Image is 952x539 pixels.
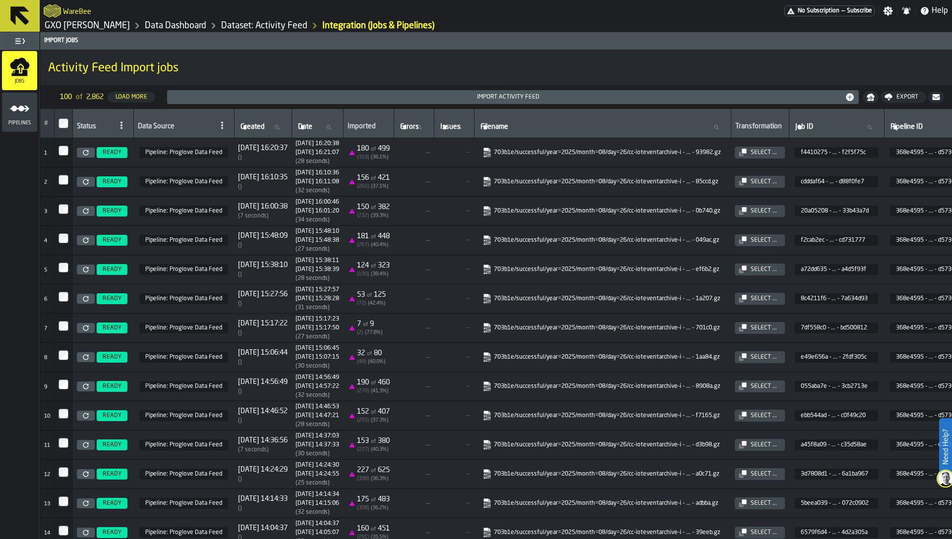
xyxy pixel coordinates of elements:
[296,228,339,235] div: Started at 1756212490371
[238,300,288,307] div: Time between creation and start (import delay / Re-Import)
[238,154,288,161] div: Time between creation and start (import delay / Re-Import)
[44,209,47,215] span: 3
[296,304,339,311] div: Import duration (start to completion)
[916,5,952,17] label: button-toggle-Help
[59,263,68,272] label: InputCheckbox-label-react-aria4095945416-:r2q:
[238,144,288,152] span: [DATE] 16:20:37
[747,237,781,244] div: Select ...
[103,149,121,156] span: READY
[95,352,129,363] a: READY
[747,500,781,507] div: Select ...
[63,6,91,16] h2: Sub Title
[139,469,228,480] span: 368e4595-beab-4c9e-ae1f-d2a1d5730a59
[735,497,785,509] button: button-Select ...
[847,7,872,14] span: Subscribe
[2,34,37,48] label: button-toggle-Toggle Full Menu
[735,176,785,188] button: button-Select ...
[801,149,870,156] span: f4410275 - ... - f2f5f75c
[735,351,785,363] button: button-Select ...
[398,236,430,244] span: —
[795,235,878,246] span: f2cab2ec-cf3e-4a6a-b74d-cd0ecd731777
[95,206,129,216] a: READY
[367,293,372,298] span: of
[44,238,47,244] span: 4
[59,467,68,477] label: InputCheckbox-label-react-aria4095945416-:r31:
[296,316,339,323] div: Started at 1756210643224
[478,121,727,134] input: label
[238,183,288,190] div: Time between creation and start (import delay / Re-Import)
[59,438,68,448] label: InputCheckbox-label-react-aria4095945416-:r30:
[48,60,178,76] span: Activity Feed Import jobs
[480,175,725,189] span: 703b1e/successful/year=2025/month=08/day=26/cc-ioteventarchive-ingestion-4-2025-08-26-12-55-18-15...
[801,208,870,215] span: 20a05208 - ... - 33b43a7d
[139,527,228,538] span: 368e4595-beab-4c9e-ae1f-d2a1d5730a59
[59,379,68,389] input: InputCheckbox-label-react-aria4095945416-:r2u:
[482,352,721,362] a: link-to-https://import.app.warebee.com/e49e656a-a88e-4def-95e7-48012fdf305c/input/input.json.gz?X...
[398,266,430,273] span: —
[482,323,721,333] a: link-to-https://import.app.warebee.com/7df558c0-8a6f-4686-bcca-d9b9bd500812/input/input.json.gz?X...
[357,145,390,153] div: 180 499
[95,410,129,421] a: READY
[371,176,376,181] span: of
[59,292,68,302] input: InputCheckbox-label-react-aria4095945416-:r2r:
[296,275,339,282] div: Import duration (start to completion)
[44,180,47,185] span: 2
[480,350,725,364] span: 703b1e/successful/year=2025/month=08/day=26/cc-ioteventarchive-ingestion-4-2025-08-26-11-51-31-d8...
[103,178,121,185] span: READY
[76,93,82,101] span: of
[438,266,470,273] span: —
[139,410,228,421] span: 368e4595-beab-4c9e-ae1f-d2a1d5730a59
[108,92,155,103] button: button-Load More
[795,206,878,216] span: 20a05208-8af6-4893-ba2d-550833b43a7d
[139,176,228,187] span: 368e4595-beab-4c9e-ae1f-d2a1d5730a59
[2,79,37,84] span: Jobs
[296,169,339,176] div: Started at 1756213836382
[103,441,121,448] span: READY
[59,350,68,360] label: InputCheckbox-label-react-aria4095945416-:r2t:
[296,121,339,134] input: label
[735,439,785,451] button: button-Select ...
[357,242,369,248] span: ( 267 )
[145,20,206,31] a: link-to-/wh/i/baca6aa3-d1fc-43c0-a604-2a1c9d5db74d/data
[480,496,725,510] span: 703b1e/successful/year=2025/month=08/day=26/cc-ioteventarchive-ingestion-4-2025-08-26-10-59-14-31...
[398,149,430,157] span: —
[59,175,68,185] input: InputCheckbox-label-react-aria4095945416-:r2n:
[103,237,121,244] span: READY
[59,146,68,156] input: InputCheckbox-label-react-aria4095945416-:r2m:
[480,263,725,276] span: 703b1e/successful/year=2025/month=08/day=26/cc-ioteventarchive-ingestion-4-2025-08-26-12-22-50-03...
[296,286,339,293] div: Started at 1756211277370
[86,93,104,101] span: 2,862
[77,122,112,132] div: Status
[2,120,37,126] span: Pipelines
[482,411,721,421] a: link-to-https://import.app.warebee.com/ebb544ad-fd46-4c9d-958c-b8d1c0f49c20/input/input.json.gz?X...
[357,232,390,240] div: 181 448
[480,292,725,306] span: 703b1e/successful/year=2025/month=08/day=26/cc-ioteventarchive-ingestion-4-2025-08-26-12-12-37-a4...
[296,149,339,156] div: Completed at 1756214467077
[357,213,369,218] span: ( 232 )
[357,155,369,160] span: ( 319 )
[44,151,47,156] span: 1
[95,439,129,450] a: READY
[2,93,37,132] li: menu Pipelines
[40,32,952,50] header: Import Jobs
[398,178,430,186] span: —
[801,178,870,185] span: cdddaf64 - ... - d88f0fe7
[480,321,725,335] span: 703b1e/successful/year=2025/month=08/day=26/cc-ioteventarchive-ingestion-4-2025-08-26-12-02-03-1f...
[357,291,386,299] div: 53 125
[103,266,121,273] span: READY
[371,184,388,189] span: ( 37.1 %)
[747,266,781,273] div: Select ...
[296,257,339,264] div: Started at 1756211891429
[400,123,419,131] span: label
[171,94,845,101] div: Import Activity Feed
[357,184,369,189] span: ( 265 )
[795,293,878,304] span: 8c4211f6-0408-4085-9c8e-56457a634d93
[735,468,785,480] button: button-Select ...
[735,293,785,305] button: button-Select ...
[103,324,121,331] span: READY
[59,118,68,128] input: InputCheckbox-label-react-aria4095945416-:r2b:
[296,187,339,194] div: Import duration (start to completion)
[482,148,721,158] a: link-to-https://import.app.warebee.com/f4410275-c93f-43c1-ae95-b60ff2f5f75c/input/input.json.gz?X...
[482,235,721,245] a: link-to-https://import.app.warebee.com/f2cab2ec-cf3e-4a6a-b74d-cd0ecd731777/input/input.json.gz?X...
[438,149,470,156] span: —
